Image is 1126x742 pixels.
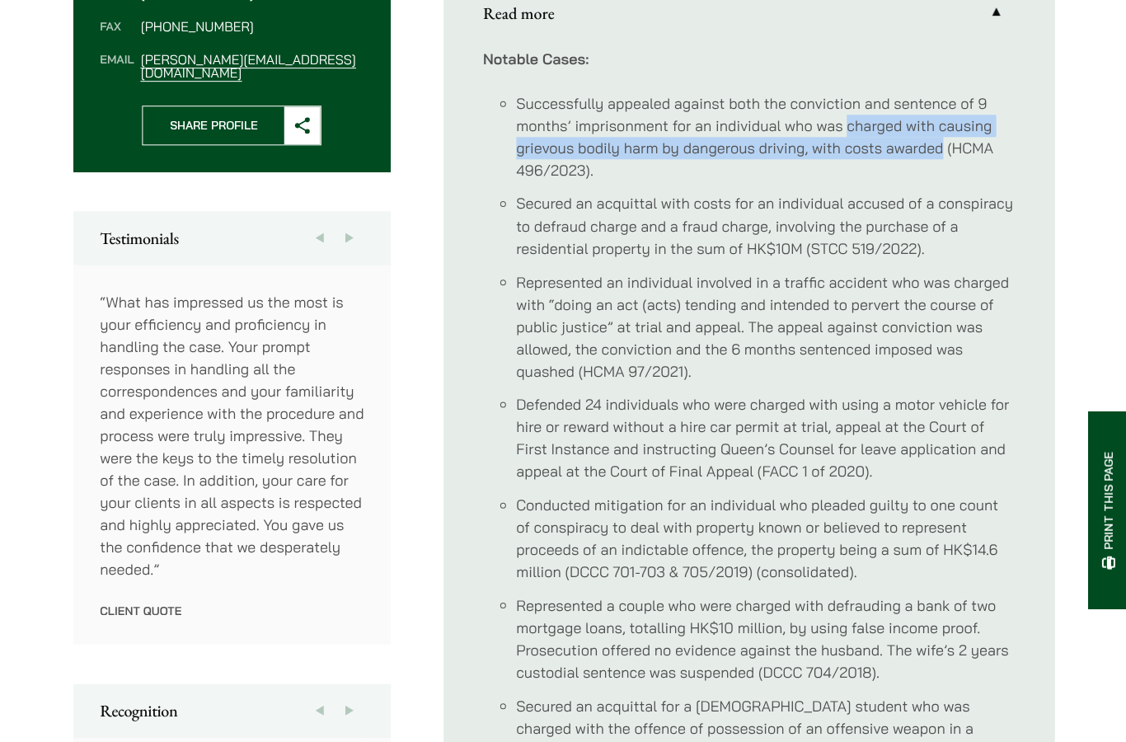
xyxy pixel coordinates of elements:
p: “What has impressed us the most is your efficiency and proficiency in handling the case. Your pro... [100,292,364,581]
li: Secured an acquittal with costs for an individual accused of a conspiracy to defraud charge and a... [515,194,1013,261]
li: Represented a couple who were charged with defrauding a bank of two mortgage loans, totalling HK$... [515,594,1013,683]
strong: Notable Cases: [482,51,588,70]
dd: [PHONE_NUMBER] [140,21,363,35]
li: Represented an individual involved in a traffic accident who was charged with “doing an act (acts... [515,272,1013,383]
li: Conducted mitigation for an individual who pleaded guilty to one count of conspiracy to deal with... [515,495,1013,584]
span: Share Profile [143,108,284,146]
p: Client Quote [100,603,364,618]
button: Share Profile [142,107,321,147]
h2: Testimonials [100,229,364,249]
li: Defended 24 individuals who were charged with using a motor vehicle for hire or reward without a ... [515,394,1013,483]
button: Previous [304,684,334,737]
button: Next [334,684,364,737]
button: Previous [304,213,334,265]
button: Next [334,213,364,265]
dt: Email [100,54,134,81]
h2: Recognition [100,701,364,721]
li: Successfully appealed against both the conviction and sentence of 9 months’ imprisonment for an i... [515,94,1013,183]
dt: Fax [100,21,134,54]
